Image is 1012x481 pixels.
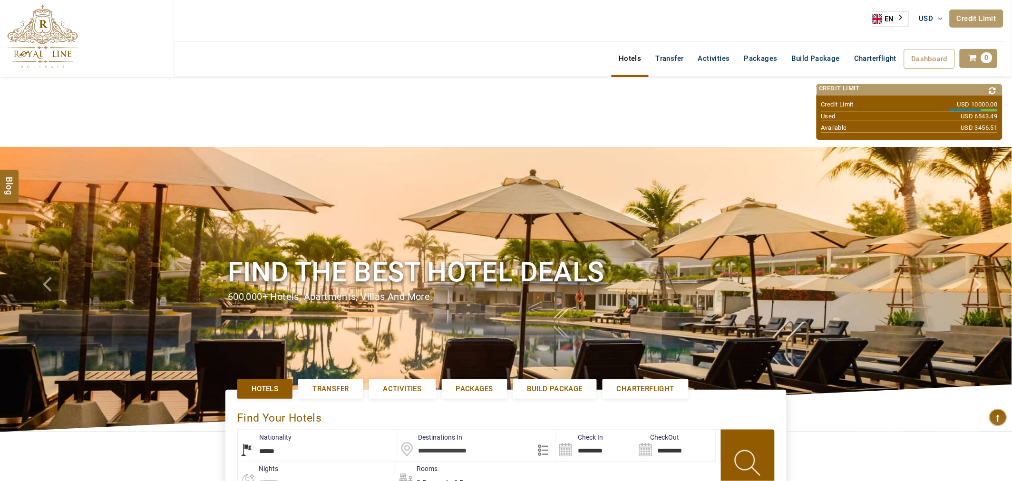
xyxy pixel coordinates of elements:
[237,464,278,473] label: nights
[3,177,16,185] span: Blog
[369,379,436,399] a: Activities
[383,384,422,394] span: Activities
[919,14,934,23] span: USD
[957,100,998,109] span: USD 10000.00
[228,254,784,290] h1: Find the best hotel deals
[513,379,597,399] a: Build Package
[228,290,784,304] div: 600,000+ hotels, apartments, villas and more.
[238,433,292,442] label: Nationality
[961,112,998,121] span: USD 6543.49
[527,384,583,394] span: Build Package
[872,11,909,27] aside: Language selected: English
[847,49,904,68] a: Charterflight
[872,11,909,27] div: Language
[456,384,493,394] span: Packages
[397,433,463,442] label: Destinations In
[636,433,680,442] label: CheckOut
[785,49,847,68] a: Build Package
[298,379,363,399] a: Transfer
[556,433,603,442] label: Check In
[981,52,993,63] span: 0
[237,379,292,399] a: Hotels
[556,430,636,461] input: Search
[821,124,847,131] span: Available
[312,384,349,394] span: Transfer
[395,464,438,473] label: Rooms
[252,384,278,394] span: Hotels
[821,113,836,120] span: Used
[636,430,716,461] input: Search
[7,4,78,68] img: The Royal Line Holidays
[737,49,785,68] a: Packages
[821,101,854,108] span: Credit Limit
[442,379,507,399] a: Packages
[960,49,998,68] a: 0
[237,402,775,430] div: Find Your Hotels
[854,54,896,63] span: Charterflight
[819,85,860,92] span: Credit Limit
[617,384,674,394] span: Charterflight
[873,12,909,26] a: EN
[612,49,648,68] a: Hotels
[603,379,689,399] a: Charterflight
[912,55,948,63] span: Dashboard
[950,10,1003,28] a: Credit Limit
[649,49,691,68] a: Transfer
[961,124,998,133] span: USD 3456.51
[691,49,737,68] a: Activities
